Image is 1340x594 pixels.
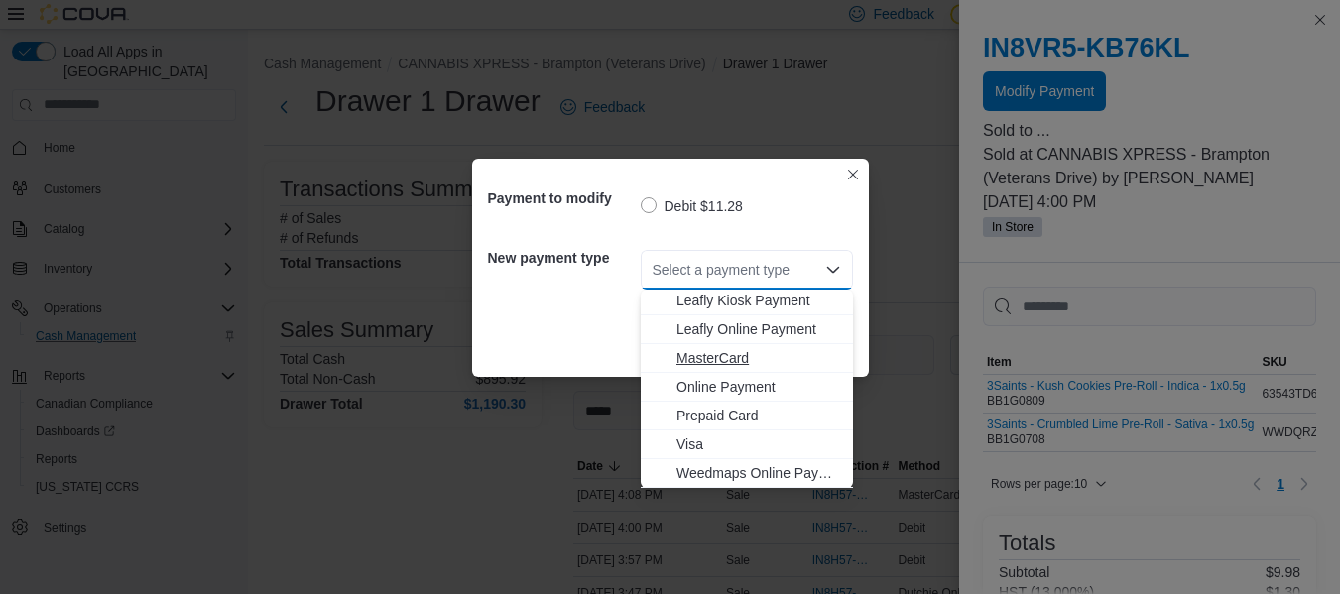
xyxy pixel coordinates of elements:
[676,319,841,339] span: Leafly Online Payment
[641,315,853,344] button: Leafly Online Payment
[641,459,853,488] button: Weedmaps Online Payment
[641,402,853,430] button: Prepaid Card
[641,344,853,373] button: MasterCard
[676,348,841,368] span: MasterCard
[676,463,841,483] span: Weedmaps Online Payment
[641,430,853,459] button: Visa
[641,194,743,218] label: Debit $11.28
[653,258,655,282] input: Accessible screen reader label
[641,287,853,315] button: Leafly Kiosk Payment
[841,163,865,186] button: Closes this modal window
[676,377,841,397] span: Online Payment
[488,238,637,278] h5: New payment type
[641,373,853,402] button: Online Payment
[676,291,841,310] span: Leafly Kiosk Payment
[676,434,841,454] span: Visa
[488,178,637,218] h5: Payment to modify
[825,262,841,278] button: Close list of options
[676,406,841,425] span: Prepaid Card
